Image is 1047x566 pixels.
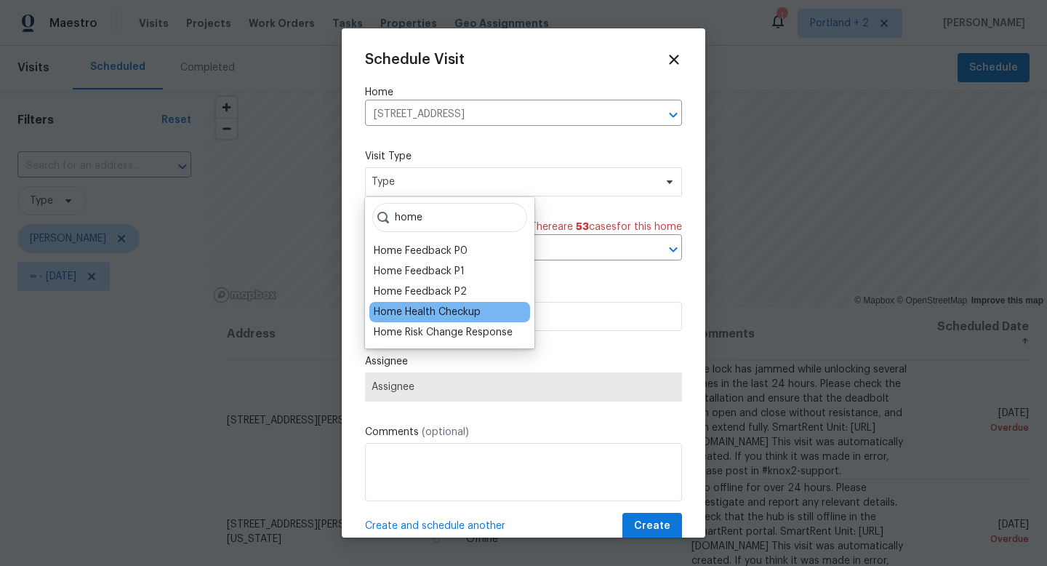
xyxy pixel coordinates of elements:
div: Home Feedback P2 [374,284,467,299]
label: Assignee [365,354,682,369]
button: Create [622,513,682,540]
div: Home Risk Change Response [374,325,513,340]
span: Schedule Visit [365,52,465,67]
button: Open [663,105,683,125]
label: Comments [365,425,682,439]
span: Create and schedule another [365,519,505,533]
span: Type [372,175,654,189]
input: Enter in an address [365,103,641,126]
button: Open [663,239,683,260]
div: Home Feedback P1 [374,264,465,279]
span: (optional) [422,427,469,437]
div: Home Feedback P0 [374,244,468,258]
span: There are case s for this home [530,220,682,234]
span: Assignee [372,381,675,393]
label: Visit Type [365,149,682,164]
span: 53 [576,222,589,232]
span: Close [666,52,682,68]
label: Home [365,85,682,100]
div: Home Health Checkup [374,305,481,319]
span: Create [634,517,670,535]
